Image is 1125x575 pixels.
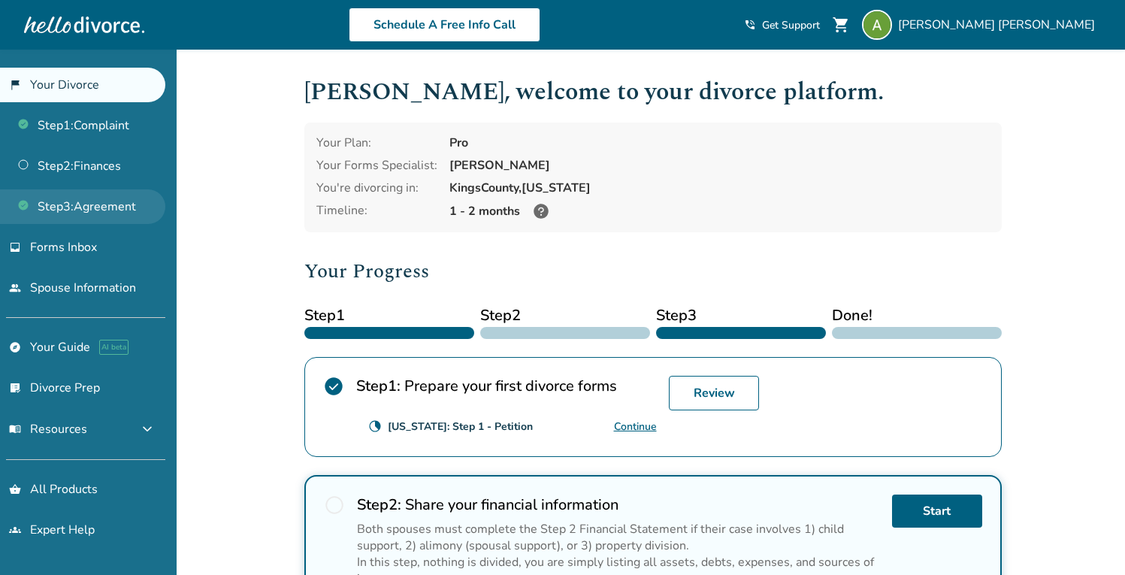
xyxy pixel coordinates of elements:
div: Timeline: [316,202,437,220]
span: check_circle [323,376,344,397]
div: Your Forms Specialist: [316,157,437,174]
span: list_alt_check [9,382,21,394]
div: Your Plan: [316,135,437,151]
span: inbox [9,241,21,253]
span: shopping_cart [832,16,850,34]
span: Get Support [762,18,820,32]
span: Done! [832,304,1002,327]
a: Schedule A Free Info Call [349,8,540,42]
div: Kings County, [US_STATE] [449,180,990,196]
h2: Share your financial information [357,495,880,515]
img: Alejandro Calcaño [862,10,892,40]
a: Review [669,376,759,410]
span: menu_book [9,423,21,435]
a: Continue [614,419,657,434]
div: Pro [449,135,990,151]
div: 1 - 2 months [449,202,990,220]
span: people [9,282,21,294]
iframe: Chat Widget [1050,503,1125,575]
span: groups [9,524,21,536]
h2: Prepare your first divorce forms [356,376,657,396]
span: phone_in_talk [744,19,756,31]
div: [US_STATE]: Step 1 - Petition [388,419,533,434]
span: radio_button_unchecked [324,495,345,516]
span: Step 2 [480,304,650,327]
span: Step 1 [304,304,474,327]
h1: [PERSON_NAME] , welcome to your divorce platform. [304,74,1002,110]
div: You're divorcing in: [316,180,437,196]
a: phone_in_talkGet Support [744,18,820,32]
span: [PERSON_NAME] [PERSON_NAME] [898,17,1101,33]
p: Both spouses must complete the Step 2 Financial Statement if their case involves 1) child support... [357,521,880,554]
span: Resources [9,421,87,437]
h2: Your Progress [304,256,1002,286]
div: [PERSON_NAME] [449,157,990,174]
a: Start [892,495,982,528]
strong: Step 2 : [357,495,401,515]
span: explore [9,341,21,353]
span: Forms Inbox [30,239,97,256]
span: expand_more [138,420,156,438]
span: shopping_basket [9,483,21,495]
span: Step 3 [656,304,826,327]
span: flag_2 [9,79,21,91]
strong: Step 1 : [356,376,401,396]
span: clock_loader_40 [368,419,382,433]
span: AI beta [99,340,129,355]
